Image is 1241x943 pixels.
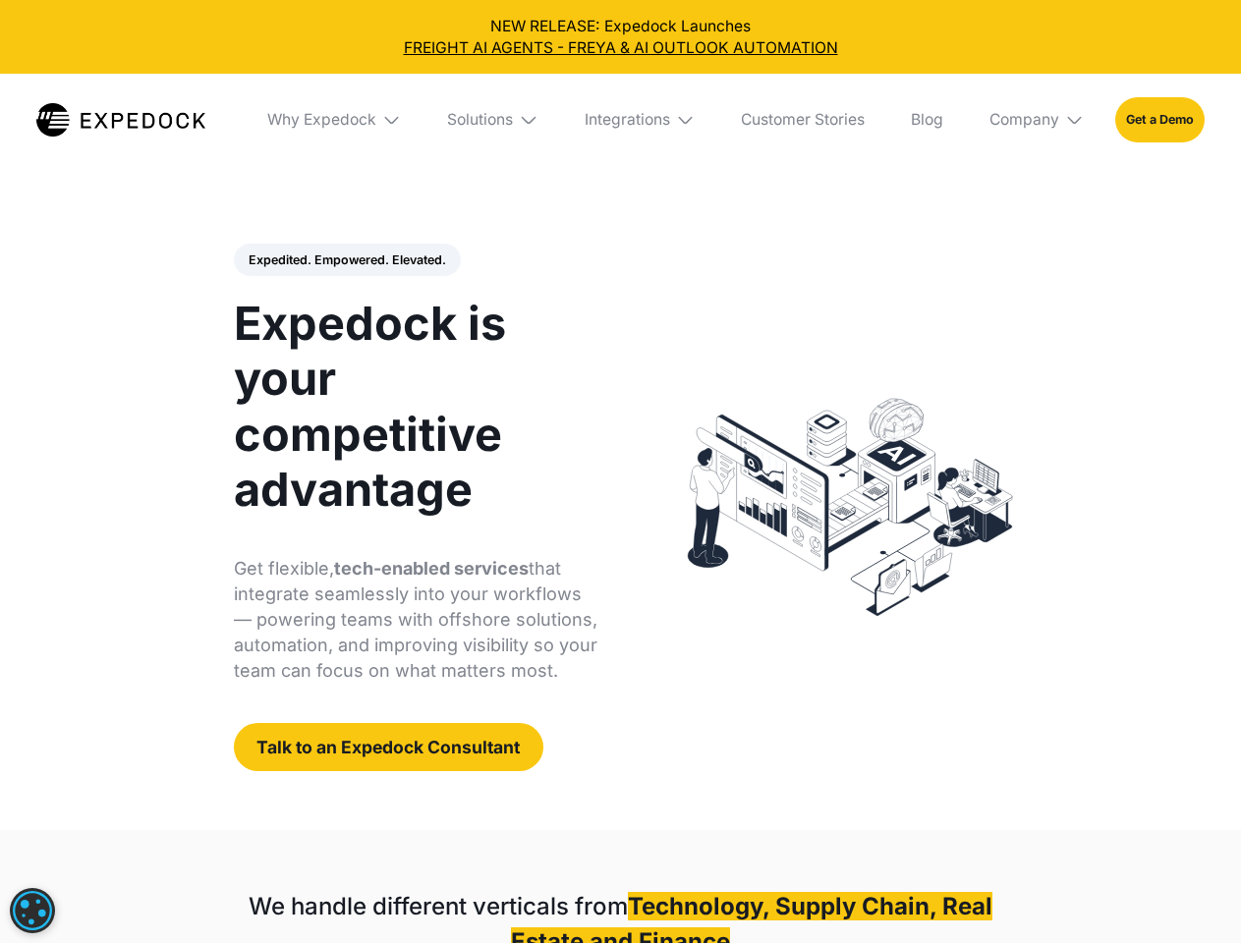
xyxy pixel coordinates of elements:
strong: tech-enabled services [334,558,529,579]
div: Integrations [569,74,710,166]
div: Company [974,74,1100,166]
strong: We handle different verticals from [249,892,628,920]
div: Integrations [585,110,670,130]
p: Get flexible, that integrate seamlessly into your workflows — powering teams with offshore soluti... [234,556,598,684]
h1: Expedock is your competitive advantage [234,296,598,517]
div: Solutions [432,74,554,166]
div: Company [989,110,1059,130]
a: FREIGHT AI AGENTS - FREYA & AI OUTLOOK AUTOMATION [16,37,1226,59]
div: Why Expedock [252,74,417,166]
div: NEW RELEASE: Expedock Launches [16,16,1226,59]
div: Why Expedock [267,110,376,130]
a: Get a Demo [1115,97,1205,141]
a: Customer Stories [725,74,879,166]
a: Blog [895,74,958,166]
div: Solutions [447,110,513,130]
a: Talk to an Expedock Consultant [234,723,543,771]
